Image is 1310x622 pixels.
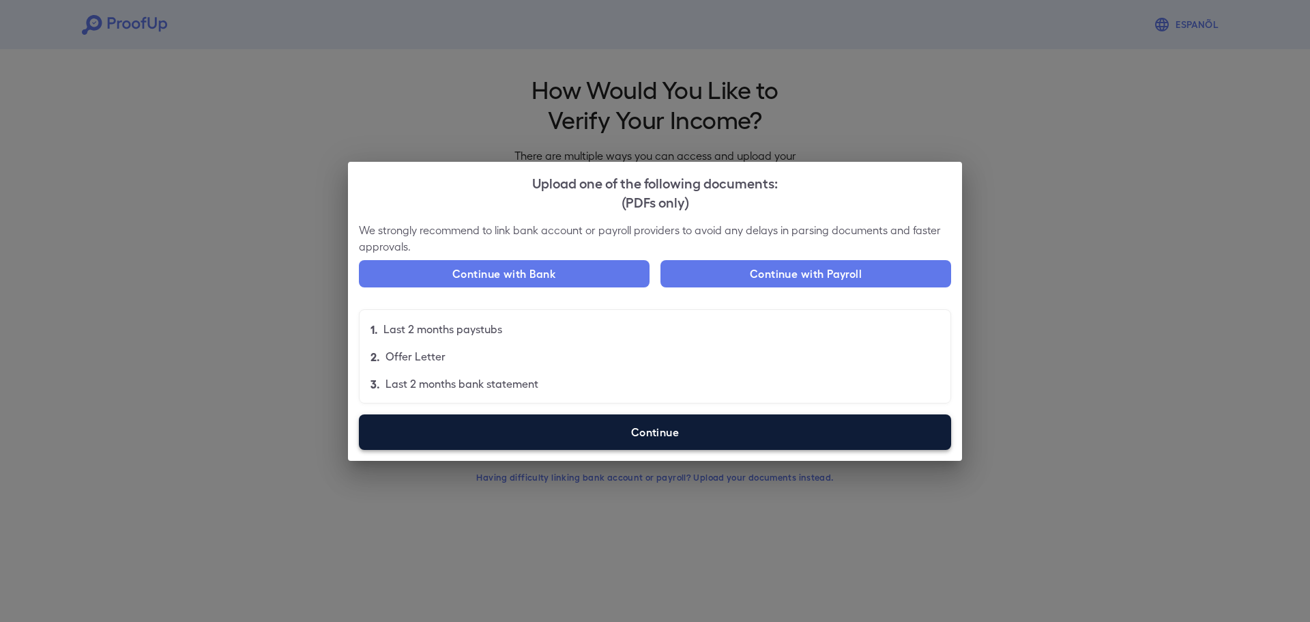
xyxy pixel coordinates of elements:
button: Continue with Payroll [660,260,951,287]
h2: Upload one of the following documents: [348,162,962,222]
div: (PDFs only) [359,192,951,211]
p: Offer Letter [385,348,446,365]
p: We strongly recommend to link bank account or payroll providers to avoid any delays in parsing do... [359,222,951,255]
button: Continue with Bank [359,260,650,287]
p: 3. [370,376,380,392]
p: Last 2 months paystubs [383,321,502,337]
p: 2. [370,348,380,365]
p: Last 2 months bank statement [385,376,538,392]
label: Continue [359,414,951,450]
p: 1. [370,321,378,337]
